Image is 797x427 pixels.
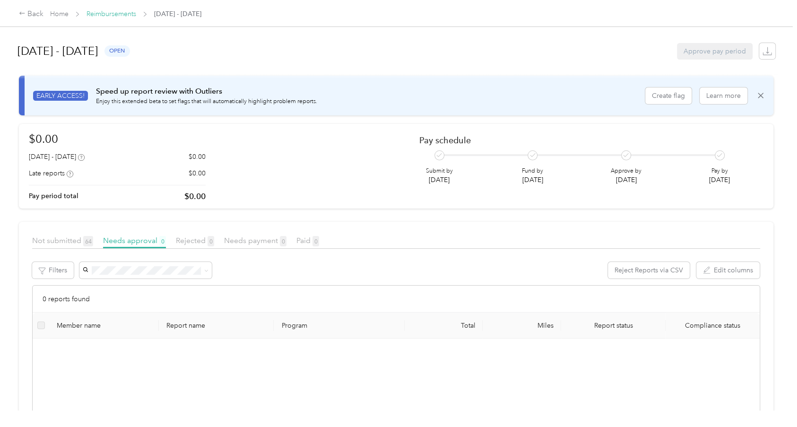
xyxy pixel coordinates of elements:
[29,168,73,178] div: Late reports
[29,152,85,162] div: [DATE] - [DATE]
[709,167,730,175] p: Pay by
[49,313,159,339] th: Member name
[83,236,93,246] span: 64
[17,40,98,62] h1: [DATE] - [DATE]
[208,236,214,246] span: 0
[176,236,214,245] span: Rejected
[159,236,166,246] span: 0
[611,167,641,175] p: Approve by
[419,135,747,145] h2: Pay schedule
[744,374,797,427] iframe: Everlance-gr Chat Button Frame
[709,175,730,185] p: [DATE]
[32,262,74,279] button: Filters
[50,10,69,18] a: Home
[96,97,317,106] p: Enjoy this extended beta to set flags that will automatically highlight problem reports.
[296,236,319,245] span: Paid
[19,9,43,20] div: Back
[87,10,136,18] a: Reimbursements
[611,175,641,185] p: [DATE]
[32,236,93,245] span: Not submitted
[490,322,554,330] div: Miles
[645,87,692,104] button: Create flag
[280,236,286,246] span: 0
[224,236,286,245] span: Needs payment
[426,175,453,185] p: [DATE]
[29,131,206,147] h1: $0.00
[522,175,543,185] p: [DATE]
[33,286,760,313] div: 0 reports found
[189,168,206,178] p: $0.00
[426,167,453,175] p: Submit by
[29,191,78,201] p: Pay period total
[696,262,760,279] button: Edit columns
[274,313,404,339] th: Program
[57,322,151,330] div: Member name
[608,262,690,279] button: Reject Reports via CSV
[154,9,201,19] span: [DATE] - [DATE]
[104,45,130,56] span: open
[159,313,274,339] th: Report name
[569,322,658,330] span: Report status
[96,86,317,97] p: Speed up report review with Outliers
[700,87,747,104] button: Learn more
[33,91,88,101] span: EARLY ACCESS!
[184,191,206,202] p: $0.00
[673,322,752,330] span: Compliance status
[189,152,206,162] p: $0.00
[103,236,166,245] span: Needs approval
[412,322,476,330] div: Total
[312,236,319,246] span: 0
[522,167,543,175] p: Fund by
